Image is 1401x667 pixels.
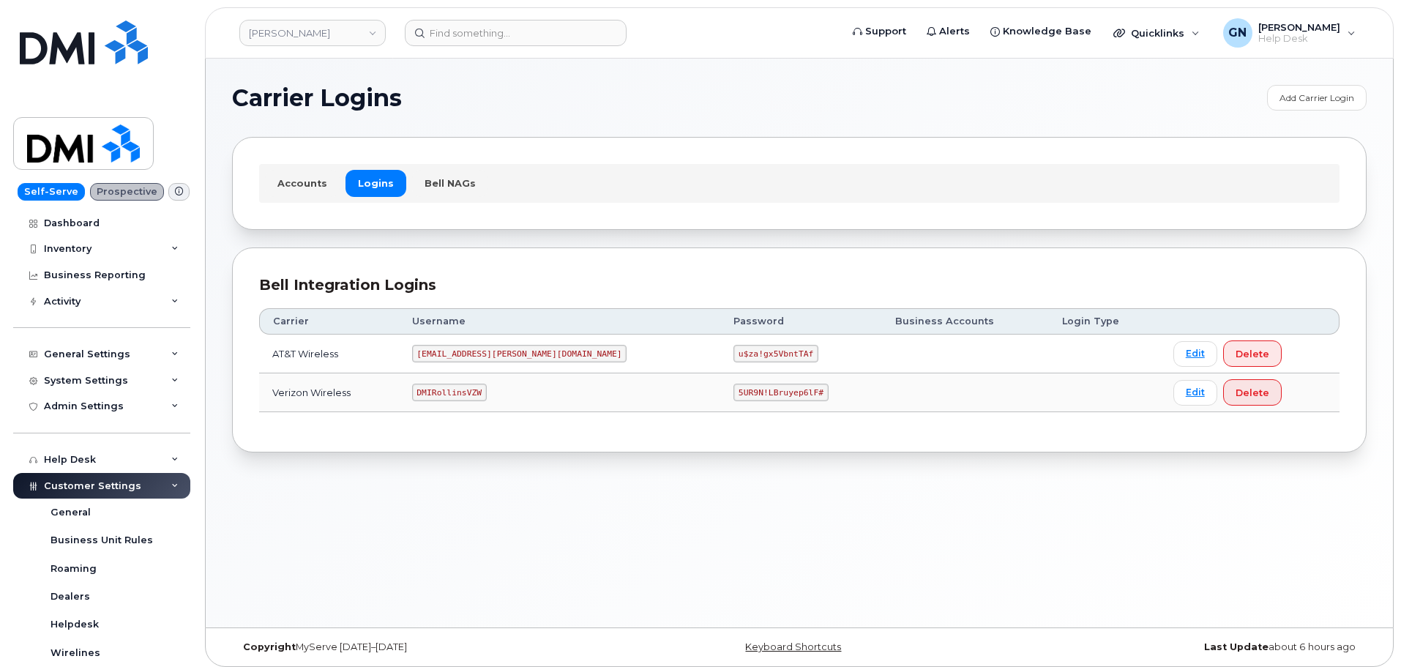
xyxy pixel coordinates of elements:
[1049,308,1160,335] th: Login Type
[1236,386,1269,400] span: Delete
[1173,380,1217,406] a: Edit
[1236,347,1269,361] span: Delete
[345,170,406,196] a: Logins
[733,384,829,401] code: 5UR9N!LBruyep6lF#
[243,641,296,652] strong: Copyright
[412,345,627,362] code: [EMAIL_ADDRESS][PERSON_NAME][DOMAIN_NAME]
[232,87,402,109] span: Carrier Logins
[1204,641,1269,652] strong: Last Update
[259,335,399,373] td: AT&T Wireless
[1223,379,1282,406] button: Delete
[988,641,1367,653] div: about 6 hours ago
[1173,341,1217,367] a: Edit
[745,641,841,652] a: Keyboard Shortcuts
[259,275,1340,296] div: Bell Integration Logins
[265,170,340,196] a: Accounts
[412,384,487,401] code: DMIRollinsVZW
[882,308,1049,335] th: Business Accounts
[720,308,882,335] th: Password
[259,308,399,335] th: Carrier
[399,308,721,335] th: Username
[733,345,818,362] code: u$za!gx5VbntTAf
[412,170,488,196] a: Bell NAGs
[1267,85,1367,111] a: Add Carrier Login
[1223,340,1282,367] button: Delete
[232,641,610,653] div: MyServe [DATE]–[DATE]
[259,373,399,412] td: Verizon Wireless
